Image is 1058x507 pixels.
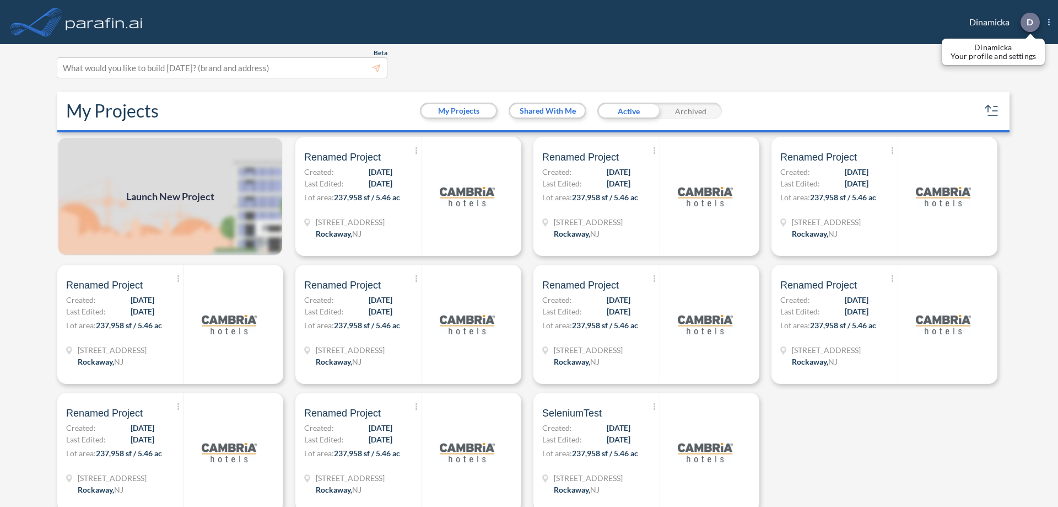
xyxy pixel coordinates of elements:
span: Last Edited: [780,306,820,317]
span: NJ [828,229,838,238]
span: [DATE] [131,306,154,317]
span: Renamed Project [542,279,619,292]
span: [DATE] [131,294,154,306]
div: Archived [660,103,722,119]
span: Last Edited: [542,434,582,445]
span: [DATE] [845,166,868,178]
span: Lot area: [66,321,96,330]
span: Renamed Project [66,407,143,420]
span: Rockaway , [792,229,828,238]
img: add [57,137,283,256]
span: Last Edited: [542,178,582,189]
span: Lot area: [780,321,810,330]
span: NJ [114,485,123,494]
h2: My Projects [66,100,159,121]
span: Lot area: [780,193,810,202]
div: Rockaway, NJ [554,484,600,495]
span: Rockaway , [78,485,114,494]
span: Renamed Project [304,407,381,420]
span: Created: [304,294,334,306]
span: NJ [590,485,600,494]
img: logo [202,425,257,480]
span: NJ [590,229,600,238]
span: Created: [780,166,810,178]
span: NJ [114,357,123,366]
span: [DATE] [369,166,392,178]
span: Created: [542,166,572,178]
button: sort [983,102,1001,120]
span: 321 Mt Hope Ave [78,344,147,356]
span: Last Edited: [66,434,106,445]
p: D [1027,17,1033,27]
span: 321 Mt Hope Ave [792,216,861,228]
p: Dinamicka [951,43,1036,52]
span: Rockaway , [316,485,352,494]
span: [DATE] [607,434,630,445]
span: Beta [374,49,387,57]
span: Renamed Project [66,279,143,292]
span: 321 Mt Hope Ave [554,472,623,484]
span: 321 Mt Hope Ave [78,472,147,484]
span: Lot area: [542,193,572,202]
span: 321 Mt Hope Ave [316,472,385,484]
span: Rockaway , [316,229,352,238]
img: logo [916,169,971,224]
span: [DATE] [369,178,392,189]
span: Lot area: [304,321,334,330]
span: Rockaway , [78,357,114,366]
span: Last Edited: [304,306,344,317]
span: Rockaway , [792,357,828,366]
span: 237,958 sf / 5.46 ac [334,193,400,202]
span: Last Edited: [66,306,106,317]
div: Rockaway, NJ [78,356,123,367]
span: Created: [542,422,572,434]
span: Last Edited: [780,178,820,189]
div: Rockaway, NJ [316,356,361,367]
img: logo [678,297,733,352]
span: 321 Mt Hope Ave [792,344,861,356]
img: logo [678,425,733,480]
button: Shared With Me [510,104,585,118]
span: [DATE] [607,166,630,178]
img: logo [202,297,257,352]
div: Rockaway, NJ [554,356,600,367]
img: logo [916,297,971,352]
img: logo [440,169,495,224]
span: NJ [352,485,361,494]
span: Created: [780,294,810,306]
span: Lot area: [304,449,334,458]
span: Lot area: [542,321,572,330]
span: [DATE] [845,294,868,306]
span: [DATE] [845,306,868,317]
span: SeleniumTest [542,407,602,420]
div: Rockaway, NJ [316,484,361,495]
span: 237,958 sf / 5.46 ac [572,321,638,330]
span: [DATE] [607,294,630,306]
span: Created: [304,166,334,178]
span: NJ [828,357,838,366]
span: 321 Mt Hope Ave [554,216,623,228]
span: [DATE] [607,178,630,189]
img: logo [440,425,495,480]
span: [DATE] [845,178,868,189]
span: NJ [590,357,600,366]
a: Launch New Project [57,137,283,256]
span: NJ [352,229,361,238]
span: 237,958 sf / 5.46 ac [810,321,876,330]
span: Last Edited: [304,434,344,445]
span: Lot area: [66,449,96,458]
div: Rockaway, NJ [316,228,361,239]
p: Your profile and settings [951,52,1036,61]
span: Renamed Project [780,279,857,292]
span: Lot area: [542,449,572,458]
span: Rockaway , [554,485,590,494]
div: Active [597,103,660,119]
img: logo [440,297,495,352]
span: Renamed Project [304,151,381,164]
span: 237,958 sf / 5.46 ac [334,321,400,330]
span: Renamed Project [542,151,619,164]
span: 237,958 sf / 5.46 ac [572,193,638,202]
span: Lot area: [304,193,334,202]
img: logo [63,11,145,33]
span: Last Edited: [542,306,582,317]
